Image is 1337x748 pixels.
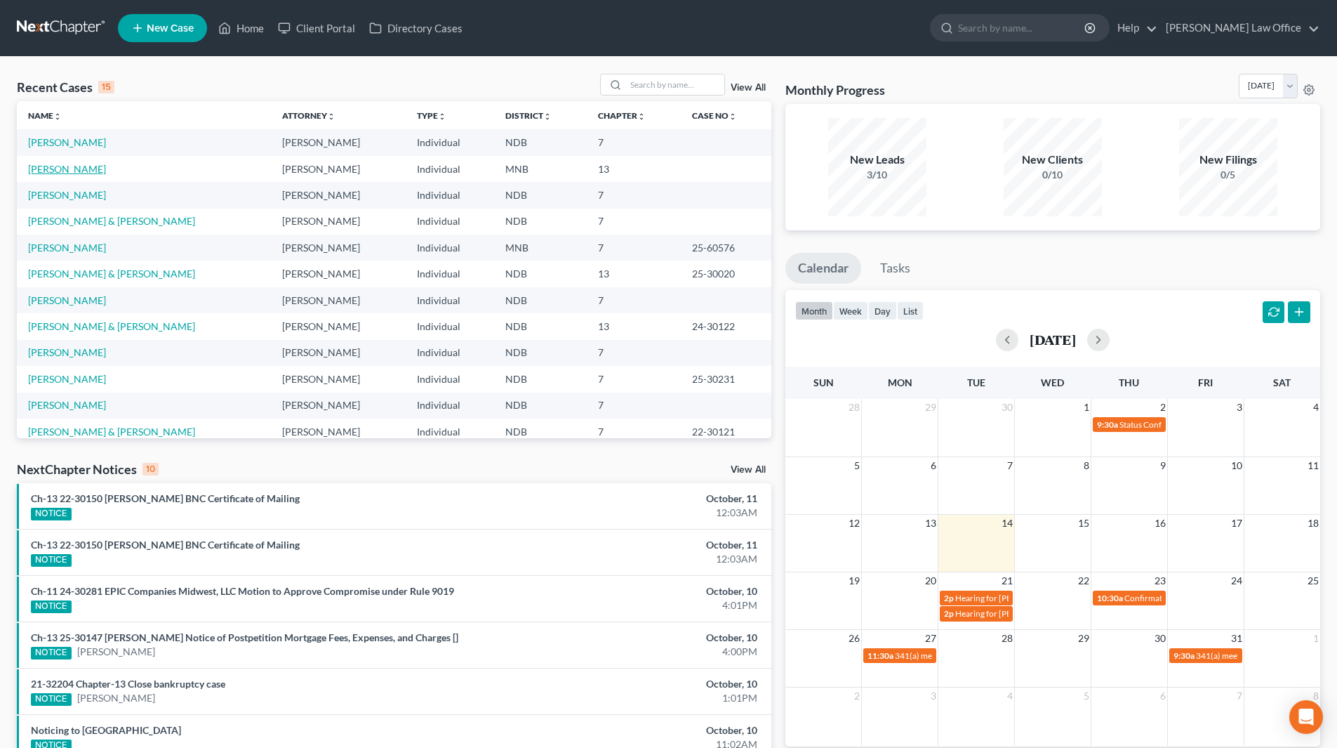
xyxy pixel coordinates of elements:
td: Individual [406,366,494,392]
a: Nameunfold_more [28,110,62,121]
td: [PERSON_NAME] [271,313,406,339]
span: 7 [1235,688,1244,704]
td: NDB [494,182,587,208]
span: 28 [1000,630,1014,647]
a: View All [731,83,766,93]
div: NOTICE [31,693,72,706]
td: Individual [406,235,494,261]
i: unfold_more [729,112,737,121]
span: 12 [847,515,861,532]
a: Ch-13 25-30147 [PERSON_NAME] Notice of Postpetition Mortgage Fees, Expenses, and Charges [] [31,631,458,643]
span: 7 [1006,457,1014,474]
a: Attorneyunfold_more [282,110,335,121]
td: Individual [406,209,494,235]
td: [PERSON_NAME] [271,261,406,287]
td: NDB [494,287,587,313]
span: Hearing for [PERSON_NAME] & [PERSON_NAME] [955,608,1139,619]
span: Fri [1198,376,1213,388]
span: Wed [1041,376,1064,388]
div: Open Intercom Messenger [1289,700,1323,734]
a: [PERSON_NAME] & [PERSON_NAME] [28,320,195,332]
span: 4 [1312,399,1320,416]
td: NDB [494,209,587,235]
div: 15 [98,81,114,93]
a: Calendar [785,253,861,284]
span: 4 [1006,688,1014,704]
td: Individual [406,261,494,287]
a: Tasks [867,253,923,284]
td: MNB [494,235,587,261]
span: 2p [944,608,954,619]
td: 7 [587,340,681,366]
div: 0/5 [1179,168,1277,182]
td: Individual [406,419,494,445]
a: [PERSON_NAME] [28,136,106,148]
span: Sat [1273,376,1291,388]
h3: Monthly Progress [785,81,885,98]
div: 4:01PM [524,598,757,612]
span: 29 [924,399,938,416]
span: 31 [1230,630,1244,647]
i: unfold_more [327,112,335,121]
td: NDB [494,261,587,287]
input: Search by name... [958,15,1086,41]
td: [PERSON_NAME] [271,419,406,445]
td: 13 [587,313,681,339]
span: 1 [1312,630,1320,647]
div: October, 10 [524,723,757,737]
td: [PERSON_NAME] [271,393,406,419]
td: Individual [406,287,494,313]
span: 30 [1153,630,1167,647]
div: October, 11 [524,538,757,552]
div: 10 [142,463,159,475]
span: 10:30a [1097,593,1123,603]
td: 25-30231 [681,366,771,392]
span: 2 [1159,399,1167,416]
span: 15 [1077,515,1091,532]
button: month [795,301,833,320]
span: 17 [1230,515,1244,532]
span: 5 [853,457,861,474]
span: 28 [847,399,861,416]
td: NDB [494,366,587,392]
a: [PERSON_NAME] [77,691,155,705]
td: [PERSON_NAME] [271,156,406,182]
span: 3 [1235,399,1244,416]
i: unfold_more [543,112,552,121]
td: NDB [494,340,587,366]
div: NextChapter Notices [17,461,159,478]
div: 12:03AM [524,552,757,566]
td: 7 [587,235,681,261]
span: 25 [1306,572,1320,589]
td: NDB [494,393,587,419]
a: Directory Cases [362,15,470,41]
a: [PERSON_NAME] [28,163,106,175]
a: Client Portal [271,15,362,41]
span: 10 [1230,457,1244,474]
td: Individual [406,313,494,339]
span: Tue [967,376,985,388]
div: NOTICE [31,508,72,520]
td: 13 [587,261,681,287]
a: 21-32204 Chapter-13 Close bankruptcy case [31,678,225,690]
button: week [833,301,868,320]
td: [PERSON_NAME] [271,366,406,392]
h2: [DATE] [1030,332,1076,347]
a: [PERSON_NAME] [28,399,106,411]
td: 22-30121 [681,419,771,445]
td: 7 [587,129,681,155]
a: [PERSON_NAME] [28,373,106,385]
span: Hearing for [PERSON_NAME] [955,593,1065,603]
span: 26 [847,630,861,647]
div: NOTICE [31,601,72,613]
div: 0/10 [1004,168,1102,182]
i: unfold_more [53,112,62,121]
td: 13 [587,156,681,182]
span: 9 [1159,457,1167,474]
a: Districtunfold_more [505,110,552,121]
div: October, 10 [524,677,757,691]
span: 2 [853,688,861,704]
div: NOTICE [31,647,72,660]
a: [PERSON_NAME] [28,189,106,201]
a: Case Nounfold_more [692,110,737,121]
